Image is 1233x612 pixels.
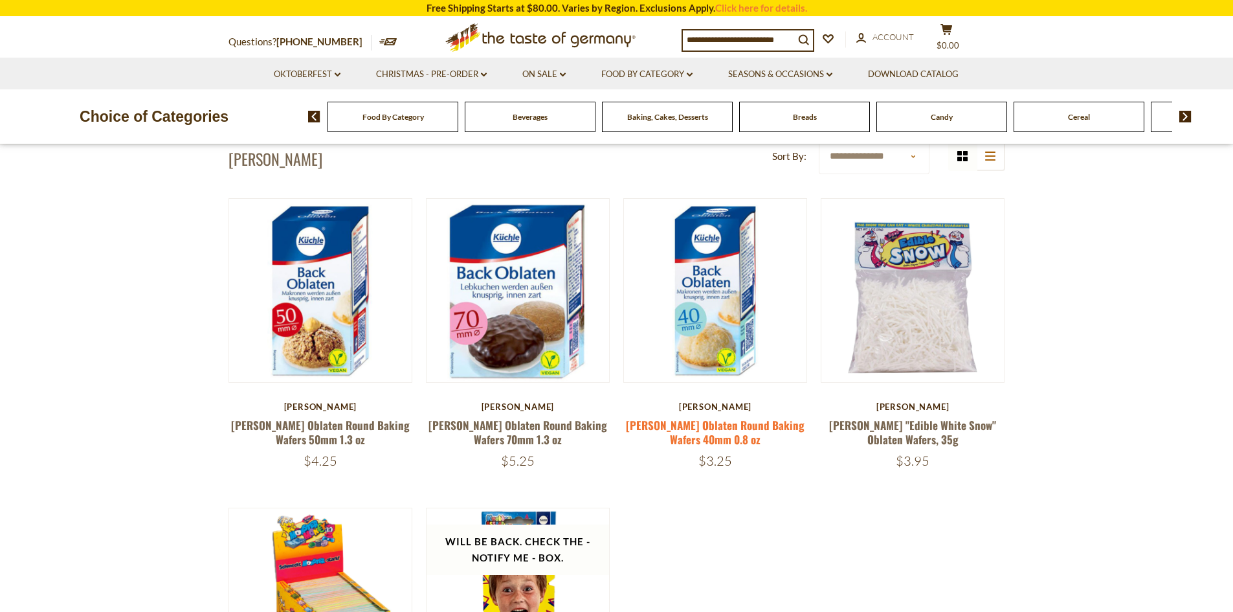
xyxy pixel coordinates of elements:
label: Sort By: [772,148,806,164]
span: Account [872,32,914,42]
div: [PERSON_NAME] [821,402,1005,412]
a: On Sale [522,67,566,82]
a: Seasons & Occasions [728,67,832,82]
span: $4.25 [304,453,337,469]
a: Food By Category [601,67,693,82]
a: Baking, Cakes, Desserts [627,112,708,122]
p: Questions? [228,34,372,51]
a: [PERSON_NAME] Oblaten Round Baking Wafers 40mm 0.8 oz [626,417,805,447]
a: [PERSON_NAME] "Edible White Snow" Oblaten Wafers, 35g [829,417,996,447]
div: [PERSON_NAME] [426,402,610,412]
a: Oktoberfest [274,67,340,82]
a: Breads [793,112,817,122]
span: $0.00 [937,40,959,51]
a: [PERSON_NAME] Oblaten Round Baking Wafers 50mm 1.3 oz [231,417,410,447]
a: Christmas - PRE-ORDER [376,67,487,82]
a: Download Catalog [868,67,959,82]
a: Cereal [1068,112,1090,122]
img: Kuechle [427,199,610,382]
span: $3.25 [698,453,732,469]
a: Account [856,30,914,45]
a: Food By Category [362,112,424,122]
a: [PHONE_NUMBER] [276,36,362,47]
img: Hoch [821,199,1005,382]
a: [PERSON_NAME] Oblaten Round Baking Wafers 70mm 1.3 oz [428,417,607,447]
div: [PERSON_NAME] [623,402,808,412]
img: previous arrow [308,111,320,122]
span: $5.25 [501,453,535,469]
img: Kuechle [229,199,412,382]
img: next arrow [1179,111,1192,122]
div: [PERSON_NAME] [228,402,413,412]
a: Candy [931,112,953,122]
a: Click here for details. [715,2,807,14]
span: $3.95 [896,453,929,469]
a: Beverages [513,112,548,122]
img: Kuechle [624,199,807,382]
h1: [PERSON_NAME] [228,149,322,168]
button: $0.00 [928,23,966,56]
